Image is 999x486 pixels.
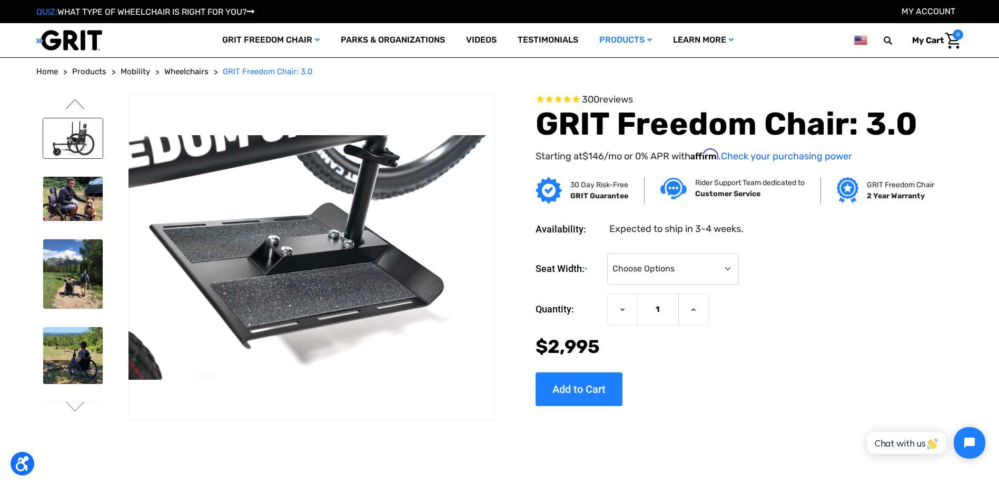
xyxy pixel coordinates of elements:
[43,327,103,383] img: GRIT Freedom Chair: 3.0
[36,7,254,17] a: QUIZ:WHAT TYPE OF WHEELCHAIR IS RIGHT FOR YOU?
[330,23,456,57] a: Parks & Organizations
[536,94,931,106] span: Rated 4.6 out of 5 stars 300 reviews
[164,67,209,76] span: Wheelchairs
[64,401,86,414] button: Go to slide 3 of 3
[507,23,589,57] a: Testimonials
[223,67,313,76] span: GRIT Freedom Chair: 3.0
[212,23,330,57] a: GRIT Freedom Chair
[128,135,495,379] img: GRIT Freedom Chair: 3.0
[589,23,662,57] a: Products
[36,66,963,78] nav: Breadcrumb
[902,6,955,16] a: Account
[854,34,867,47] img: us.png
[662,23,744,57] a: Learn More
[536,372,622,406] input: Add to Cart
[536,222,602,236] dt: Availability:
[43,177,103,221] img: GRIT Freedom Chair: 3.0
[837,177,858,204] img: Grit freedom
[867,191,925,200] strong: 2 Year Warranty
[43,118,103,158] img: GRIT Freedom Chair: 3.0
[72,67,106,76] span: Products
[64,99,86,112] button: Go to slide 1 of 3
[121,67,150,76] span: Mobility
[536,177,562,204] img: GRIT Guarantee
[43,239,103,309] img: GRIT Freedom Chair: 3.0
[609,222,744,236] dd: Expected to ship in 3-4 weeks.
[536,105,931,143] h1: GRIT Freedom Chair: 3.0
[536,253,602,285] label: Seat Width:
[582,94,633,105] span: 300 reviews
[36,66,58,78] a: Home
[660,178,687,199] img: Customer service
[536,293,602,325] label: Quantity:
[695,189,760,198] strong: Customer Service
[570,191,628,200] strong: GRIT Guarantee
[72,66,106,78] a: Products
[904,29,963,52] a: Cart with 0 items
[599,94,633,105] span: reviews
[36,29,102,51] img: GRIT All-Terrain Wheelchair and Mobility Equipment
[36,67,58,76] span: Home
[888,29,904,52] input: Search
[867,179,934,190] p: GRIT Freedom Chair
[223,66,313,78] a: GRIT Freedom Chair: 3.0
[570,179,628,190] p: 30 Day Risk-Free
[855,418,994,468] iframe: Tidio Chat
[121,66,150,78] a: Mobility
[36,7,57,17] span: QUIZ:
[164,66,209,78] a: Wheelchairs
[945,33,961,49] img: Cart
[582,150,604,162] span: $146
[690,148,718,160] span: Affirm
[721,150,852,162] a: Check your purchasing power - Learn more about Affirm Financing (opens in modal)
[695,177,805,188] p: Rider Support Team dedicated to
[536,148,931,164] p: Starting at /mo or 0% APR with .
[953,29,963,40] span: 0
[912,35,944,45] span: My Cart
[536,336,600,358] span: $2,995
[456,23,507,57] a: Videos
